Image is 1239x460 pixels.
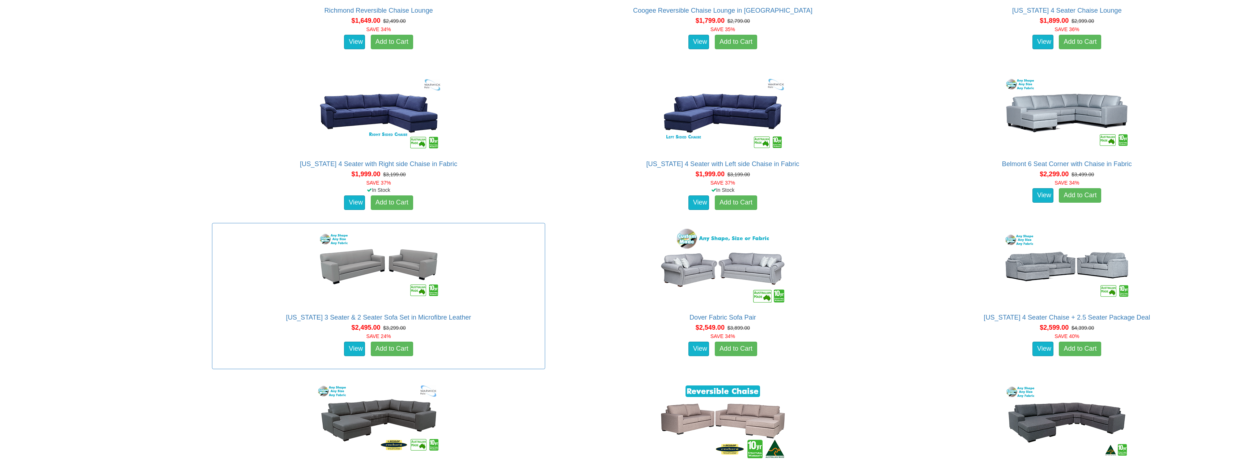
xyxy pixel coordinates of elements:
a: [US_STATE] 4 Seater Chaise + 2.5 Seater Package Deal [984,314,1150,321]
del: $2,999.00 [1072,18,1094,24]
a: Add to Cart [371,342,413,356]
del: $2,799.00 [727,18,750,24]
span: $1,799.00 [696,17,725,24]
a: Dover Fabric Sofa Pair [689,314,756,321]
del: $3,199.00 [383,172,406,177]
a: Coogee Reversible Chaise Lounge in [GEOGRAPHIC_DATA] [633,7,812,14]
a: Add to Cart [1059,188,1101,203]
img: California 3 Seater & 2 Seater Sofa Set in Microfibre Leather [314,227,444,307]
font: SAVE 35% [710,26,735,32]
a: Add to Cart [715,342,757,356]
font: SAVE 34% [1055,180,1079,186]
span: $2,599.00 [1040,324,1069,331]
img: Texas 4 Seater Chaise + 2.5 Seater Package Deal [1002,227,1132,307]
a: View [344,35,365,49]
a: View [1032,342,1053,356]
font: SAVE 37% [710,180,735,186]
font: SAVE 34% [710,333,735,339]
a: View [344,195,365,210]
font: SAVE 37% [366,180,391,186]
a: Add to Cart [1059,35,1101,49]
span: $2,495.00 [351,324,380,331]
a: View [1032,35,1053,49]
span: $1,899.00 [1040,17,1069,24]
del: $3,199.00 [727,172,750,177]
a: Add to Cart [371,195,413,210]
img: Richmond 3.5 Seater Chaise & 2.5 Seater Sofa [658,380,788,460]
span: $1,999.00 [696,170,725,178]
del: $3,899.00 [727,325,750,331]
font: SAVE 24% [366,333,391,339]
img: Dover Fabric Sofa Pair [658,227,788,307]
a: View [344,342,365,356]
span: $1,999.00 [351,170,380,178]
a: [US_STATE] 3 Seater & 2 Seater Sofa Set in Microfibre Leather [286,314,471,321]
a: Add to Cart [715,195,757,210]
a: Belmont 6 Seat Corner with Chaise in Fabric [1002,160,1132,168]
img: Arizona 4 Seater with Right side Chaise in Fabric [314,73,444,153]
del: $3,299.00 [383,325,406,331]
a: View [688,195,709,210]
a: [US_STATE] 4 Seater Chaise Lounge [1012,7,1122,14]
font: SAVE 40% [1055,333,1079,339]
span: $2,549.00 [696,324,725,331]
del: $4,399.00 [1072,325,1094,331]
del: $2,499.00 [383,18,406,24]
a: Add to Cart [371,35,413,49]
img: Belmont 6 Seat Corner with Chaise in Fabric [1002,73,1132,153]
div: In Stock [555,186,891,194]
a: Add to Cart [1059,342,1101,356]
img: Arizona 4 Seater with Left side Chaise in Fabric [658,73,788,153]
a: View [688,35,709,49]
a: Add to Cart [715,35,757,49]
span: $1,649.00 [351,17,380,24]
a: [US_STATE] 4 Seater with Left side Chaise in Fabric [646,160,799,168]
a: View [688,342,709,356]
a: View [1032,188,1053,203]
a: [US_STATE] 4 Seater with Right side Chaise in Fabric [300,160,457,168]
img: Morton Corner Modular with Chaise in Fabric [314,380,444,460]
img: Richmond Corner Modular with Chaise in Fabric [1002,380,1132,460]
del: $3,499.00 [1072,172,1094,177]
font: SAVE 34% [366,26,391,32]
a: Richmond Reversible Chaise Lounge [324,7,433,14]
font: SAVE 36% [1055,26,1079,32]
span: $2,299.00 [1040,170,1069,178]
div: In Stock [211,186,547,194]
